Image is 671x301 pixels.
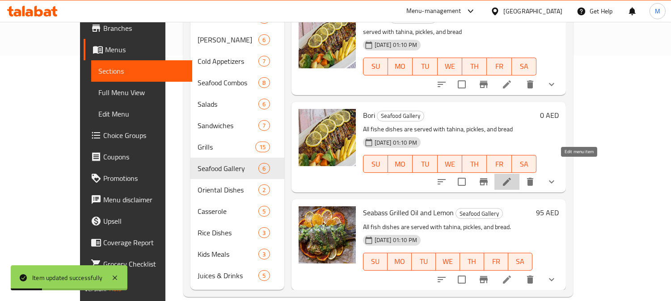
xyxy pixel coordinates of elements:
[258,227,270,238] div: items
[198,270,259,281] span: Juices & Drinks
[190,265,284,286] div: Juices & Drinks5
[456,208,503,219] div: Seafood Gallery
[466,158,483,171] span: TH
[431,74,452,95] button: sort-choices
[198,184,259,195] span: Oriental Dishes
[490,60,508,73] span: FR
[198,34,259,45] span: [PERSON_NAME]
[103,151,185,162] span: Coupons
[190,179,284,201] div: Oriental Dishes2
[190,222,284,243] div: Rice Dishes3
[502,274,512,285] a: Edit menu item
[258,249,270,259] div: items
[392,158,409,171] span: MO
[388,253,412,271] button: MO
[388,155,413,173] button: MO
[515,158,533,171] span: SA
[84,39,192,60] a: Menus
[299,109,356,166] img: Bori
[388,58,413,75] button: MO
[512,155,536,173] button: SA
[190,136,284,158] div: Grills15
[198,163,259,174] span: Seafood Gallery
[540,11,559,24] h6: 0 AED
[258,270,270,281] div: items
[258,34,270,45] div: items
[105,44,185,55] span: Menus
[258,163,270,174] div: items
[91,82,192,103] a: Full Menu View
[84,167,192,189] a: Promotions
[655,6,660,16] span: M
[484,253,508,271] button: FR
[198,249,259,259] div: Kids Meals
[259,186,269,194] span: 2
[256,143,269,151] span: 15
[371,236,421,244] span: [DATE] 01:10 PM
[198,34,259,45] div: Aziza Seafood
[103,130,185,141] span: Choice Groups
[363,26,536,38] p: served with tahina, pickles, and bread
[413,58,437,75] button: TU
[502,79,512,90] a: Edit menu item
[84,232,192,253] a: Coverage Report
[490,158,508,171] span: FR
[259,121,269,130] span: 7
[439,255,456,268] span: WE
[367,60,384,73] span: SU
[546,176,557,187] svg: Show Choices
[259,229,269,237] span: 3
[91,60,192,82] a: Sections
[536,206,559,219] h6: 95 AED
[503,6,562,16] div: [GEOGRAPHIC_DATA]
[98,66,185,76] span: Sections
[98,109,185,119] span: Edit Menu
[84,146,192,167] a: Coupons
[98,87,185,98] span: Full Menu View
[546,79,557,90] svg: Show Choices
[259,79,269,87] span: 8
[541,74,562,95] button: show more
[367,158,384,171] span: SU
[473,269,494,290] button: Branch-specific-item
[103,259,185,269] span: Grocery Checklist
[512,58,536,75] button: SA
[258,99,270,109] div: items
[462,155,487,173] button: TH
[464,255,481,268] span: TH
[258,120,270,131] div: items
[190,158,284,179] div: Seafood Gallery6
[519,269,541,290] button: delete
[258,77,270,88] div: items
[508,253,532,271] button: SA
[84,125,192,146] a: Choice Groups
[190,93,284,115] div: Salads6
[413,155,437,173] button: TU
[259,100,269,109] span: 6
[84,253,192,275] a: Grocery Checklist
[198,77,259,88] span: Seafood Combos
[377,111,424,121] div: Seafood Gallery
[103,216,185,226] span: Upsell
[84,189,192,210] a: Menu disclaimer
[103,173,185,184] span: Promotions
[377,111,424,121] span: Seafood Gallery
[259,272,269,280] span: 5
[546,274,557,285] svg: Show Choices
[540,109,559,121] h6: 0 AED
[541,171,562,192] button: show more
[190,115,284,136] div: Sandwiches7
[473,171,494,192] button: Branch-specific-item
[462,58,487,75] button: TH
[431,269,452,290] button: sort-choices
[367,255,384,268] span: SU
[198,99,259,109] span: Salads
[452,75,471,94] span: Select to update
[190,50,284,72] div: Cold Appetizers7
[259,207,269,216] span: 5
[198,56,259,67] div: Cold Appetizers
[198,227,259,238] span: Rice Dishes
[406,6,461,17] div: Menu-management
